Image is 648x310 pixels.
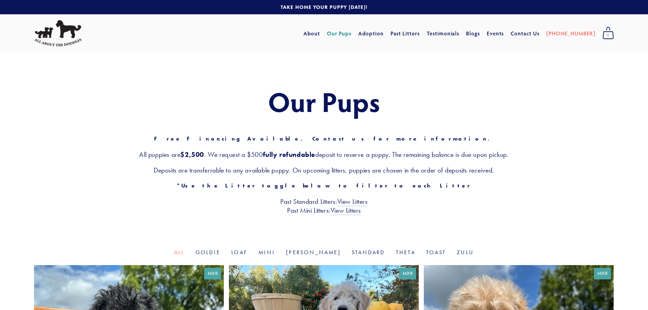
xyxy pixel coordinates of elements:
[457,249,474,256] a: Zulu
[180,150,204,159] strong: $2,500
[177,182,471,189] strong: *Use the Litter toggle below to filter to each Litter
[34,166,614,175] h3: Deposits are transferrable to any available puppy. On upcoming litters, puppies are chosen in the...
[331,206,361,215] a: View Litters
[337,197,368,206] a: View Litters
[391,30,420,37] a: Past Litters
[602,31,614,39] span: 0
[427,27,460,39] a: Testimonials
[546,27,596,39] a: [PHONE_NUMBER]
[286,249,341,256] a: [PERSON_NAME]
[426,249,446,256] a: Toast
[263,150,316,159] strong: fully refundable
[466,27,480,39] a: Blogs
[303,27,320,39] a: About
[511,27,539,39] a: Contact Us
[352,249,385,256] a: Standard
[327,27,352,39] a: Our Pups
[599,25,617,42] a: 0 items in cart
[34,150,614,159] h3: All puppies are . We request a $500 deposit to reserve a puppy. The remaining balance is due upon...
[34,197,614,215] h3: Past Standard Litters: Past Mini Litters:
[487,27,504,39] a: Events
[196,249,220,256] a: Goldie
[34,86,614,116] h1: Our Pups
[231,249,248,256] a: Loaf
[396,249,415,256] a: Theta
[259,249,275,256] a: Mini
[174,249,185,256] a: All
[154,135,494,142] strong: Free Financing Available. Contact us for more information.
[358,27,384,39] a: Adoption
[34,20,82,47] img: All About The Doodles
